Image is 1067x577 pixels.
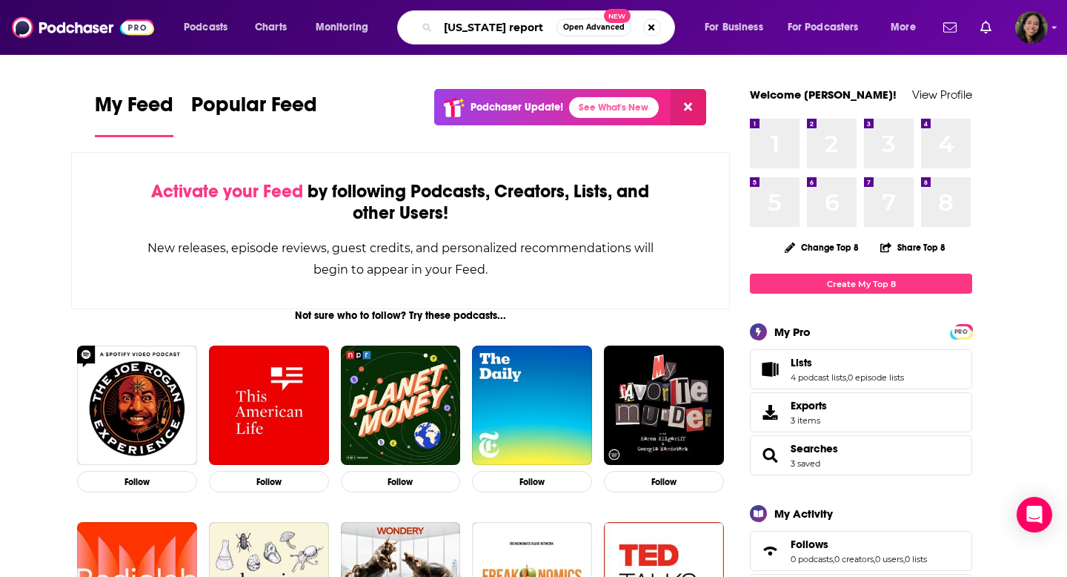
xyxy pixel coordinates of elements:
[791,554,833,564] a: 0 podcasts
[750,531,972,571] span: Follows
[846,372,848,383] span: ,
[95,92,173,126] span: My Feed
[95,92,173,137] a: My Feed
[912,88,972,102] a: View Profile
[191,92,317,126] span: Popular Feed
[556,19,631,36] button: Open AdvancedNew
[472,471,592,492] button: Follow
[848,372,904,383] a: 0 episode lists
[791,399,827,412] span: Exports
[191,92,317,137] a: Popular Feed
[472,346,592,466] img: The Daily
[776,238,868,257] button: Change Top 8
[1017,497,1052,533] div: Open Intercom Messenger
[750,349,972,389] span: Lists
[209,346,329,466] img: This American Life
[880,233,946,262] button: Share Top 8
[146,237,655,280] div: New releases, episode reviews, guest credits, and personalized recommendations will begin to appe...
[77,346,197,466] img: The Joe Rogan Experience
[151,180,303,202] span: Activate your Feed
[952,326,970,337] span: PRO
[891,17,916,38] span: More
[755,541,785,561] a: Follows
[874,554,875,564] span: ,
[903,554,905,564] span: ,
[604,9,631,23] span: New
[833,554,834,564] span: ,
[755,359,785,380] a: Lists
[834,554,874,564] a: 0 creators
[438,16,556,39] input: Search podcasts, credits, & more...
[875,554,903,564] a: 0 users
[411,10,689,44] div: Search podcasts, credits, & more...
[791,356,812,369] span: Lists
[974,15,997,40] a: Show notifications dropdown
[755,445,785,466] a: Searches
[71,309,730,322] div: Not sure who to follow? Try these podcasts...
[341,471,461,492] button: Follow
[209,471,329,492] button: Follow
[316,17,368,38] span: Monitoring
[750,88,897,102] a: Welcome [PERSON_NAME]!
[563,24,625,31] span: Open Advanced
[791,538,927,551] a: Follows
[604,471,724,492] button: Follow
[750,392,972,432] a: Exports
[880,16,934,39] button: open menu
[905,554,927,564] a: 0 lists
[77,471,197,492] button: Follow
[245,16,296,39] a: Charts
[341,346,461,466] img: Planet Money
[791,372,846,383] a: 4 podcast lists
[184,17,227,38] span: Podcasts
[791,356,904,369] a: Lists
[791,538,828,551] span: Follows
[471,101,563,113] p: Podchaser Update!
[255,17,287,38] span: Charts
[791,458,820,469] a: 3 saved
[305,16,388,39] button: open menu
[788,17,859,38] span: For Podcasters
[750,274,972,294] a: Create My Top 8
[755,402,785,423] span: Exports
[791,442,838,455] a: Searches
[778,16,880,39] button: open menu
[1015,11,1048,44] img: User Profile
[694,16,782,39] button: open menu
[952,326,970,337] a: PRO
[12,13,154,42] img: Podchaser - Follow, Share and Rate Podcasts
[146,181,655,224] div: by following Podcasts, Creators, Lists, and other Users!
[750,435,972,475] span: Searches
[1015,11,1048,44] button: Show profile menu
[774,325,811,339] div: My Pro
[937,15,963,40] a: Show notifications dropdown
[173,16,247,39] button: open menu
[569,97,659,118] a: See What's New
[791,415,827,426] span: 3 items
[774,507,833,521] div: My Activity
[705,17,763,38] span: For Business
[1015,11,1048,44] span: Logged in as BroadleafBooks2
[604,346,724,466] img: My Favorite Murder with Karen Kilgariff and Georgia Hardstark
